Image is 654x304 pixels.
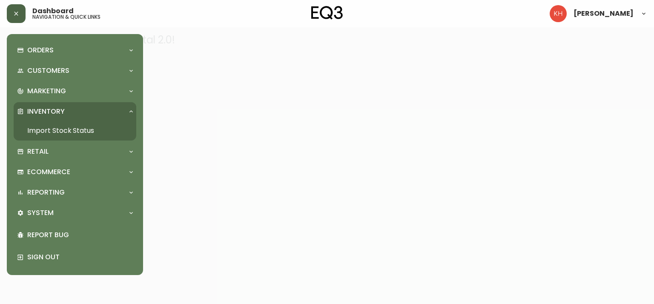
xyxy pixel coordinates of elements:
span: [PERSON_NAME] [574,10,634,17]
p: Marketing [27,86,66,96]
p: Ecommerce [27,167,70,177]
p: Inventory [27,107,65,116]
p: Customers [27,66,69,75]
div: Sign Out [14,246,136,268]
div: Marketing [14,82,136,100]
p: Retail [27,147,49,156]
span: Dashboard [32,8,74,14]
div: Report Bug [14,224,136,246]
h5: navigation & quick links [32,14,100,20]
div: Reporting [14,183,136,202]
img: logo [311,6,343,20]
div: Inventory [14,102,136,121]
p: Reporting [27,188,65,197]
p: Orders [27,46,54,55]
div: Ecommerce [14,163,136,181]
div: Retail [14,142,136,161]
img: 5c65872b6aec8321f9f614f508141662 [550,5,567,22]
p: Sign Out [27,252,133,262]
div: System [14,204,136,222]
p: System [27,208,54,218]
p: Report Bug [27,230,133,240]
div: Orders [14,41,136,60]
div: Customers [14,61,136,80]
a: Import Stock Status [14,121,136,141]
